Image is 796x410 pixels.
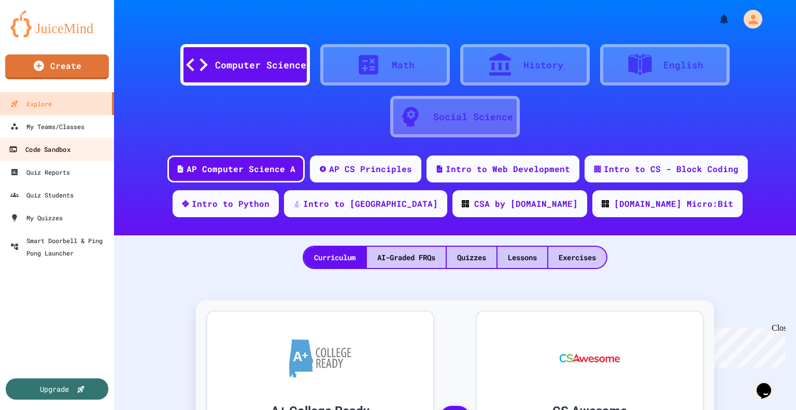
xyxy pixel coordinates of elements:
div: AP CS Principles [329,163,412,175]
a: Create [5,54,109,79]
div: Explore [10,97,52,110]
img: CODE_logo_RGB.png [602,200,609,207]
img: CODE_logo_RGB.png [462,200,469,207]
div: Intro to Python [192,197,269,210]
div: Intro to CS - Block Coding [604,163,738,175]
div: English [663,58,703,72]
div: AP Computer Science A [187,163,295,175]
iframe: chat widget [752,369,786,400]
div: Math [392,58,415,72]
div: CSA by [DOMAIN_NAME] [474,197,578,210]
div: Lessons [497,247,547,268]
div: Quizzes [447,247,496,268]
div: Chat with us now!Close [4,4,72,66]
div: My Quizzes [10,211,63,224]
div: AI-Graded FRQs [367,247,446,268]
div: Quiz Reports [10,166,70,178]
div: Social Science [433,110,513,124]
iframe: chat widget [710,323,786,367]
img: CS Awesome [549,327,631,389]
div: Intro to Web Development [446,163,570,175]
div: My Account [733,7,765,31]
div: My Notifications [699,10,733,28]
img: logo-orange.svg [10,10,104,37]
div: Code Sandbox [9,143,70,156]
img: A+ College Ready [289,339,351,378]
div: My Teams/Classes [10,120,84,133]
div: [DOMAIN_NAME] Micro:Bit [614,197,733,210]
div: Quiz Students [10,189,74,201]
div: Exercises [548,247,606,268]
div: Upgrade [40,384,69,394]
div: Smart Doorbell & Ping Pong Launcher [10,234,110,259]
div: History [523,58,563,72]
div: Computer Science [215,58,306,72]
div: Intro to [GEOGRAPHIC_DATA] [303,197,438,210]
div: Curriculum [304,247,366,268]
